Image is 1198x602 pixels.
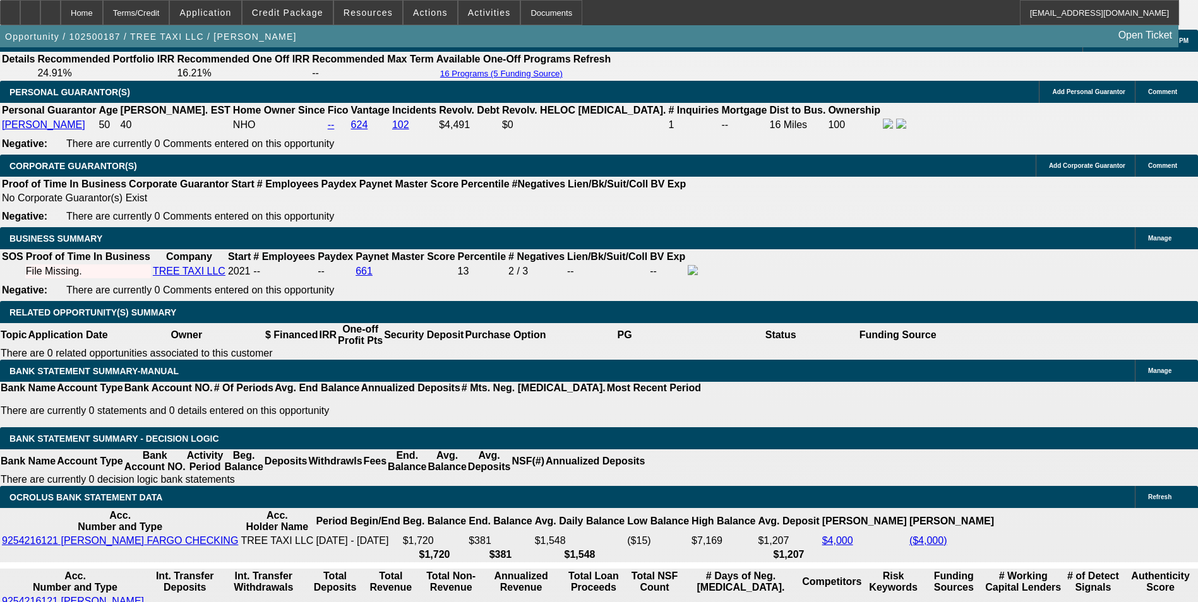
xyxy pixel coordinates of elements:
th: End. Balance [468,509,532,533]
b: #Negatives [512,179,566,189]
th: Available One-Off Programs [436,53,572,66]
span: RELATED OPPORTUNITY(S) SUMMARY [9,307,176,317]
span: Refresh [1148,493,1171,500]
div: 2 / 3 [508,266,565,277]
th: Risk Keywords [863,570,923,594]
th: Low Balance [626,509,690,533]
b: Dist to Bus. [770,105,826,115]
b: Incidents [392,105,436,115]
td: 16 Miles [769,118,827,132]
a: 102 [392,119,409,130]
b: Age [99,105,117,115]
b: Mortgage [722,105,767,115]
th: PG [546,323,702,347]
a: TREE TAXI LLC [153,266,225,276]
span: There are currently 0 Comments entered on this opportunity [66,211,334,221]
b: Personal Guarantor [2,105,96,115]
b: Vantage [351,105,390,115]
th: Bank Account NO. [124,382,213,394]
th: Sum of the Total NSF Count and Total Overdraft Fee Count from Ocrolus [629,570,680,594]
td: 50 [98,118,118,132]
th: # Days of Neg. [MEDICAL_DATA]. [681,570,800,594]
a: ($4,000) [909,535,947,546]
th: Annualized Deposits [545,449,645,473]
b: [PERSON_NAME]. EST [121,105,231,115]
a: 9254216121 [PERSON_NAME] FARGO CHECKING [2,535,238,546]
td: $381 [468,534,532,547]
th: Acc. Holder Name [240,509,314,533]
span: There are currently 0 Comments entered on this opportunity [66,138,334,149]
th: # Working Capital Lenders [985,570,1062,594]
a: Open Ticket [1113,25,1177,46]
div: 13 [458,266,506,277]
td: -- [317,264,354,278]
b: Lien/Bk/Suit/Coll [567,251,647,262]
td: 1 [668,118,719,132]
img: facebook-icon.png [883,119,893,129]
th: Bank Account NO. [124,449,186,473]
th: NSF(#) [511,449,545,473]
th: Security Deposit [383,323,464,347]
div: File Missing. [26,266,150,277]
th: Activity Period [186,449,224,473]
td: 2021 [227,264,251,278]
th: Application Date [27,323,108,347]
th: Funding Sources [925,570,983,594]
td: 100 [827,118,881,132]
th: Refresh [573,53,612,66]
b: Negative: [2,211,47,221]
th: Status [703,323,859,347]
b: Start [228,251,251,262]
img: facebook-icon.png [688,265,698,275]
b: Paydex [318,251,353,262]
p: There are currently 0 statements and 0 details entered on this opportunity [1,405,701,416]
th: Acc. Number and Type [1,570,149,594]
img: linkedin-icon.png [896,119,906,129]
b: Negative: [2,138,47,149]
a: 661 [356,266,373,276]
span: Resources [344,8,393,18]
button: Application [170,1,241,25]
td: $0 [501,118,667,132]
span: PERSONAL GUARANTOR(S) [9,87,130,97]
span: Manage [1148,367,1171,374]
b: Lien/Bk/Suit/Coll [568,179,648,189]
b: Negative: [2,285,47,295]
span: -- [253,266,260,276]
th: Most Recent Period [606,382,702,394]
b: Company [166,251,212,262]
th: Account Type [56,382,124,394]
th: End. Balance [387,449,427,473]
span: Bank Statement Summary - Decision Logic [9,434,219,444]
th: One-off Profit Pts [337,323,383,347]
th: Total Revenue [364,570,418,594]
span: Comment [1148,88,1177,95]
th: Funding Source [859,323,937,347]
th: Authenticity Score [1124,570,1197,594]
b: Paynet Master Score [356,251,455,262]
th: Details [1,53,35,66]
span: Actions [413,8,448,18]
th: # of Detect Signals [1063,570,1123,594]
span: BANK STATEMENT SUMMARY-MANUAL [9,366,179,376]
button: Credit Package [243,1,333,25]
th: $381 [468,548,532,561]
th: $ Financed [265,323,319,347]
th: Withdrawls [308,449,362,473]
th: $1,720 [402,548,467,561]
td: -- [311,67,434,80]
th: $1,548 [534,548,626,561]
th: [PERSON_NAME] [822,509,907,533]
th: SOS [1,251,24,263]
th: Recommended One Off IRR [176,53,310,66]
a: 624 [351,119,368,130]
b: # Employees [253,251,315,262]
th: Beg. Balance [224,449,263,473]
th: Proof of Time In Business [1,178,127,191]
td: -- [566,264,648,278]
th: Avg. Daily Balance [534,509,626,533]
span: Opportunity / 102500187 / TREE TAXI LLC / [PERSON_NAME] [5,32,297,42]
th: Avg. Deposits [467,449,512,473]
b: Home Owner Since [233,105,325,115]
span: OCROLUS BANK STATEMENT DATA [9,492,162,502]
